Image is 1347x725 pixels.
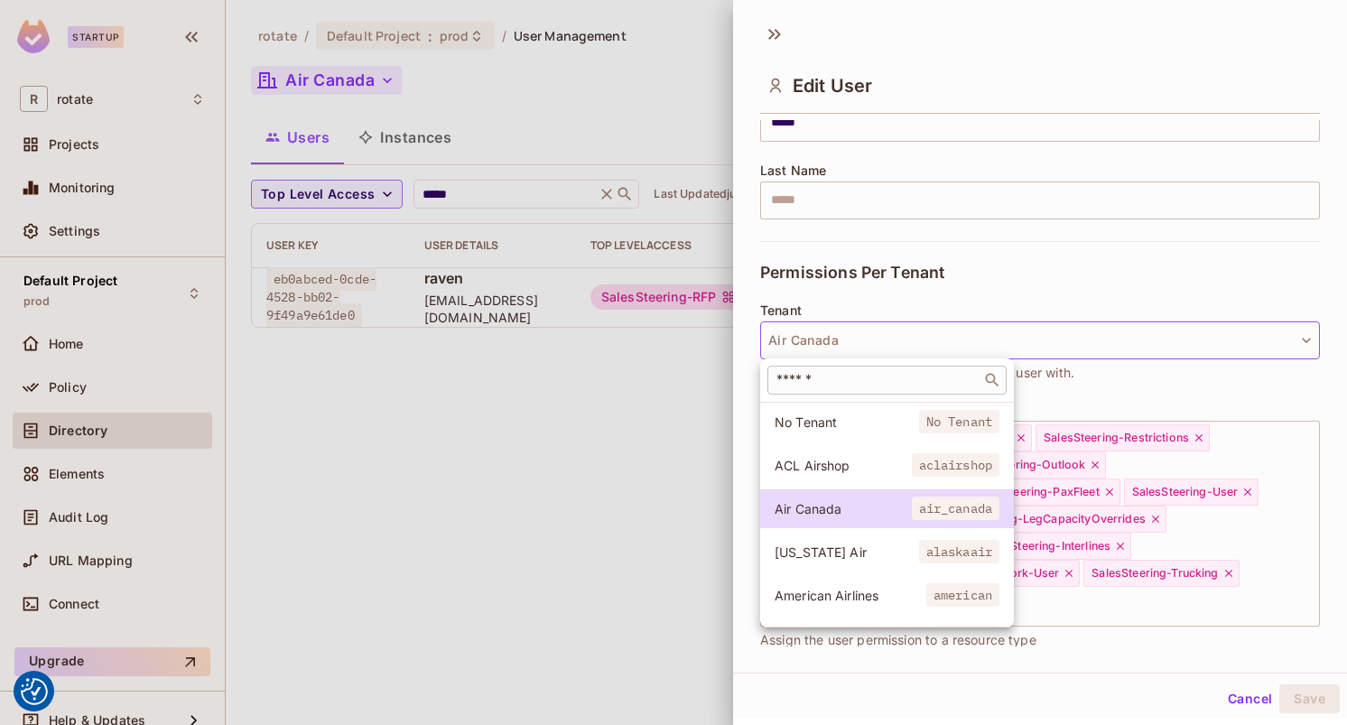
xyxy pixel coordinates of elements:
[919,540,999,563] span: alaskaair
[934,626,999,649] span: avianca
[926,583,999,607] span: american
[775,587,926,604] span: American Airlines
[775,544,919,561] span: [US_STATE] Air
[775,414,919,431] span: No Tenant
[919,410,999,433] span: No Tenant
[21,678,48,705] img: Revisit consent button
[21,678,48,705] button: Consent Preferences
[912,453,999,477] span: aclairshop
[912,497,999,520] span: air_canada
[775,457,912,474] span: ACL Airshop
[775,500,912,517] span: Air Canada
